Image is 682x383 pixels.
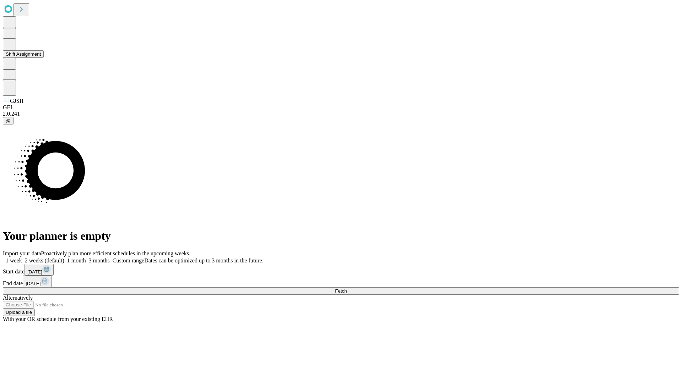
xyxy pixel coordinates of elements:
[25,264,54,276] button: [DATE]
[3,50,44,58] button: Shift Assignment
[26,281,40,286] span: [DATE]
[335,288,347,294] span: Fetch
[6,257,22,263] span: 1 week
[67,257,86,263] span: 1 month
[3,316,113,322] span: With your OR schedule from your existing EHR
[3,287,679,295] button: Fetch
[27,269,42,274] span: [DATE]
[23,276,52,287] button: [DATE]
[3,229,679,243] h1: Your planner is empty
[6,118,11,123] span: @
[3,104,679,111] div: GEI
[3,309,35,316] button: Upload a file
[25,257,64,263] span: 2 weeks (default)
[3,117,13,124] button: @
[3,264,679,276] div: Start date
[3,276,679,287] div: End date
[10,98,23,104] span: GJSH
[89,257,110,263] span: 3 months
[3,250,41,256] span: Import your data
[113,257,144,263] span: Custom range
[41,250,190,256] span: Proactively plan more efficient schedules in the upcoming weeks.
[3,295,33,301] span: Alternatively
[3,111,679,117] div: 2.0.241
[144,257,263,263] span: Dates can be optimized up to 3 months in the future.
